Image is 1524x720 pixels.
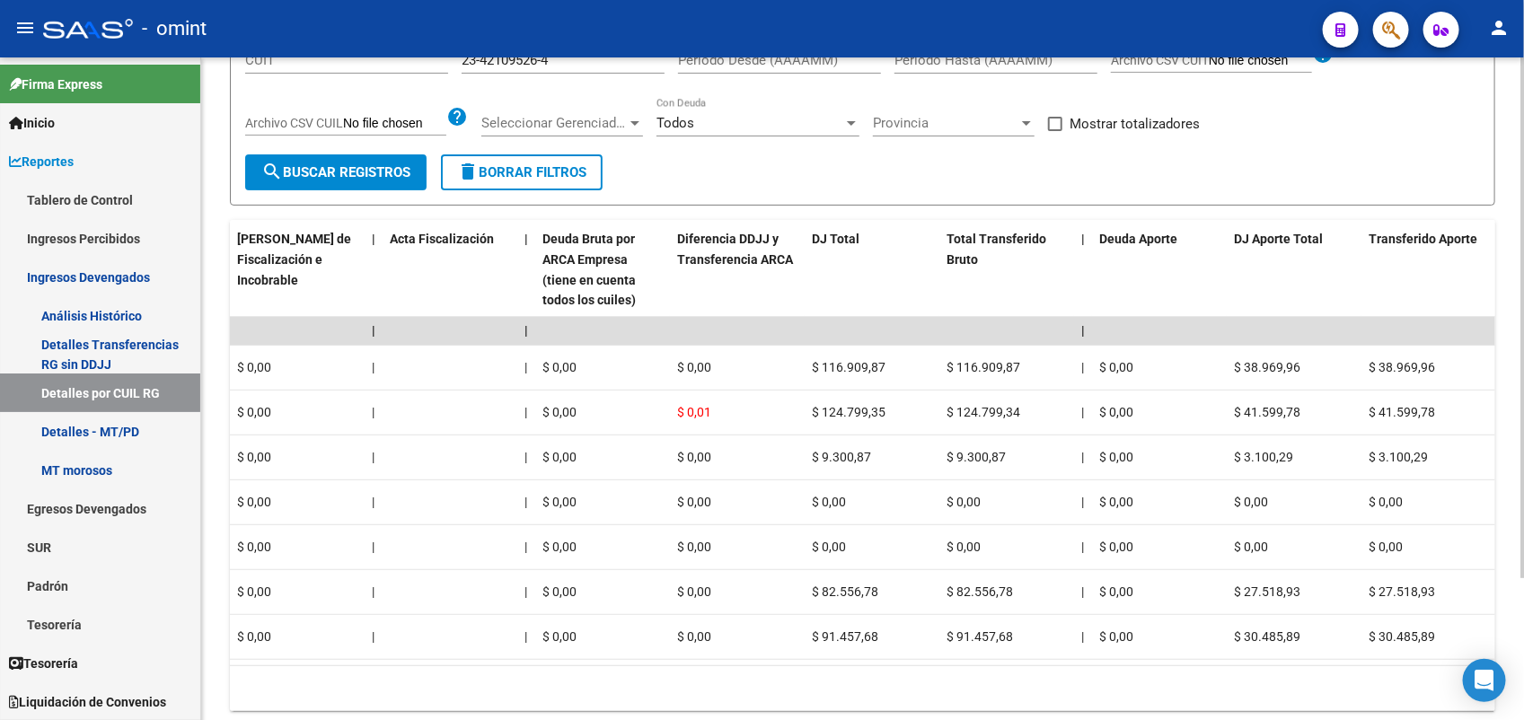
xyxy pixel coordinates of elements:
[372,450,374,464] span: |
[812,405,885,419] span: $ 124.799,35
[677,584,711,599] span: $ 0,00
[677,629,711,644] span: $ 0,00
[812,360,885,374] span: $ 116.909,87
[524,495,527,509] span: |
[1081,360,1084,374] span: |
[677,450,711,464] span: $ 0,00
[237,495,271,509] span: $ 0,00
[261,161,283,182] mat-icon: search
[390,232,494,246] span: Acta Fiscalización
[441,154,603,190] button: Borrar Filtros
[481,115,627,131] span: Seleccionar Gerenciador
[237,629,271,644] span: $ 0,00
[947,360,1020,374] span: $ 116.909,87
[1099,450,1133,464] span: $ 0,00
[372,360,374,374] span: |
[1369,584,1435,599] span: $ 27.518,93
[542,629,577,644] span: $ 0,00
[1081,584,1084,599] span: |
[812,495,846,509] span: $ 0,00
[1099,360,1133,374] span: $ 0,00
[1227,220,1361,320] datatable-header-cell: DJ Aporte Total
[535,220,670,320] datatable-header-cell: Deuda Bruta por ARCA Empresa (tiene en cuenta todos los cuiles)
[947,540,981,554] span: $ 0,00
[14,17,36,39] mat-icon: menu
[524,540,527,554] span: |
[1234,584,1300,599] span: $ 27.518,93
[1361,220,1496,320] datatable-header-cell: Transferido Aporte
[1081,495,1084,509] span: |
[805,220,939,320] datatable-header-cell: DJ Total
[1234,360,1300,374] span: $ 38.969,96
[372,540,374,554] span: |
[237,232,351,287] span: [PERSON_NAME] de Fiscalización e Incobrable
[524,629,527,644] span: |
[1074,220,1092,320] datatable-header-cell: |
[1092,220,1227,320] datatable-header-cell: Deuda Aporte
[237,405,271,419] span: $ 0,00
[812,584,878,599] span: $ 82.556,78
[237,540,271,554] span: $ 0,00
[1369,629,1435,644] span: $ 30.485,89
[1234,450,1293,464] span: $ 3.100,29
[542,584,577,599] span: $ 0,00
[1099,495,1133,509] span: $ 0,00
[1081,232,1085,246] span: |
[365,220,383,320] datatable-header-cell: |
[524,323,528,338] span: |
[1369,495,1403,509] span: $ 0,00
[1081,629,1084,644] span: |
[524,584,527,599] span: |
[677,232,793,267] span: Diferencia DDJJ y Transferencia ARCA
[542,232,636,307] span: Deuda Bruta por ARCA Empresa (tiene en cuenta todos los cuiles)
[656,115,694,131] span: Todos
[1369,405,1435,419] span: $ 41.599,78
[939,220,1074,320] datatable-header-cell: Total Transferido Bruto
[873,115,1018,131] span: Provincia
[524,232,528,246] span: |
[230,220,365,320] datatable-header-cell: Deuda Bruta Neto de Fiscalización e Incobrable
[372,232,375,246] span: |
[1234,405,1300,419] span: $ 41.599,78
[1099,629,1133,644] span: $ 0,00
[1463,659,1506,702] div: Open Intercom Messenger
[372,405,374,419] span: |
[812,450,871,464] span: $ 9.300,87
[383,220,517,320] datatable-header-cell: Acta Fiscalización
[1111,53,1209,67] span: Archivo CSV CUIT
[677,405,711,419] span: $ 0,01
[1369,360,1435,374] span: $ 38.969,96
[261,164,410,180] span: Buscar Registros
[947,232,1046,267] span: Total Transferido Bruto
[237,450,271,464] span: $ 0,00
[524,405,527,419] span: |
[1234,232,1323,246] span: DJ Aporte Total
[542,405,577,419] span: $ 0,00
[9,692,166,712] span: Liquidación de Convenios
[1099,405,1133,419] span: $ 0,00
[1209,53,1312,69] input: Archivo CSV CUIT
[542,540,577,554] span: $ 0,00
[1234,629,1300,644] span: $ 30.485,89
[947,584,1013,599] span: $ 82.556,78
[1081,450,1084,464] span: |
[372,629,374,644] span: |
[1081,405,1084,419] span: |
[1234,495,1268,509] span: $ 0,00
[524,360,527,374] span: |
[1081,540,1084,554] span: |
[812,232,859,246] span: DJ Total
[517,220,535,320] datatable-header-cell: |
[670,220,805,320] datatable-header-cell: Diferencia DDJJ y Transferencia ARCA
[677,540,711,554] span: $ 0,00
[245,116,343,130] span: Archivo CSV CUIL
[237,584,271,599] span: $ 0,00
[947,495,981,509] span: $ 0,00
[947,450,1006,464] span: $ 9.300,87
[237,360,271,374] span: $ 0,00
[372,584,374,599] span: |
[542,495,577,509] span: $ 0,00
[1488,17,1510,39] mat-icon: person
[9,654,78,673] span: Tesorería
[245,154,427,190] button: Buscar Registros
